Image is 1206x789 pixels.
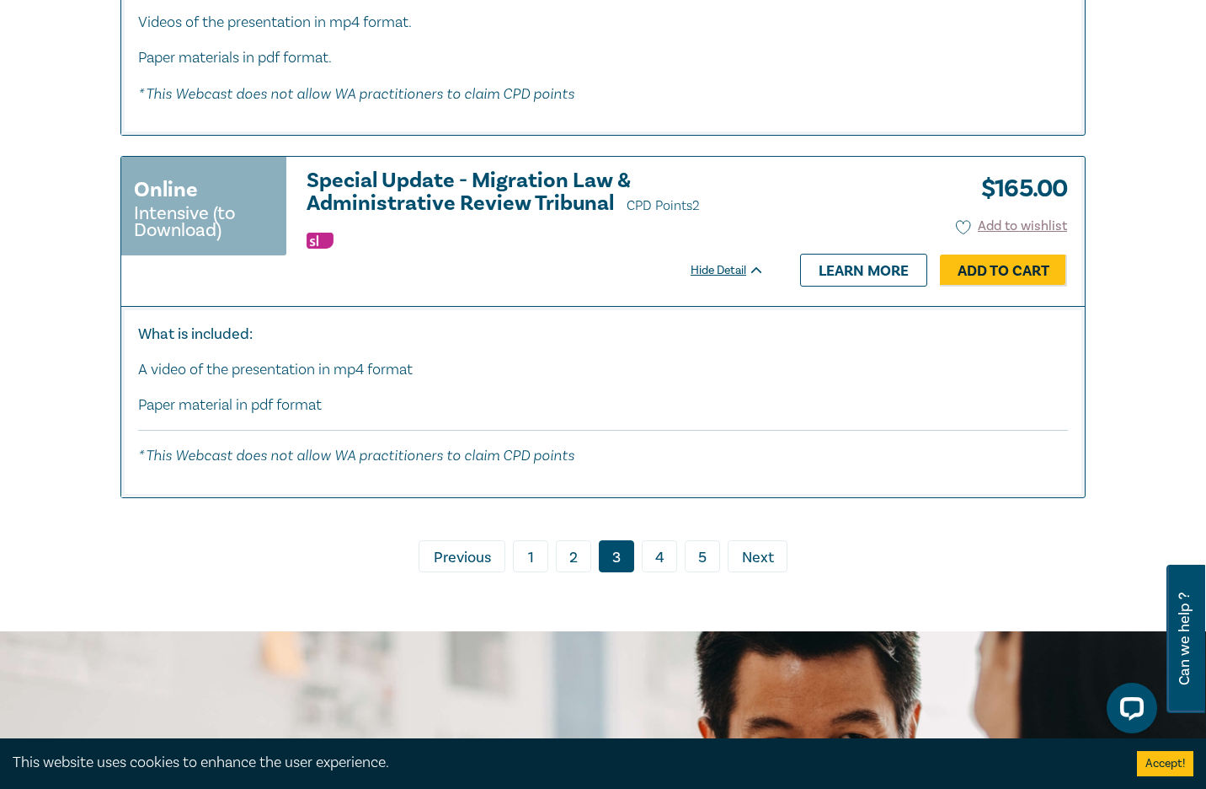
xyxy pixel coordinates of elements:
div: This website uses cookies to enhance the user experience. [13,752,1112,774]
h3: Online [134,174,198,205]
a: 5 [685,540,720,572]
a: Previous [419,540,505,572]
em: * This Webcast does not allow WA practitioners to claim CPD points [138,446,574,464]
a: Special Update - Migration Law & Administrative Review Tribunal CPD Points2 [307,169,765,217]
button: Accept cookies [1137,751,1193,776]
div: Hide Detail [691,262,783,279]
a: Add to Cart [940,255,1067,287]
strong: What is included: [138,325,253,344]
p: Paper materials in pdf format. [138,47,1068,69]
iframe: LiveChat chat widget [1093,676,1164,747]
a: 4 [642,540,677,572]
span: Can we help ? [1177,575,1193,703]
span: Previous [434,547,491,569]
span: CPD Points 2 [627,197,700,214]
p: A video of the presentation in mp4 format [138,359,1068,381]
button: Add to wishlist [956,217,1068,236]
a: Next [728,540,787,572]
small: Intensive (to Download) [134,205,274,239]
p: Videos of the presentation in mp4 format. [138,12,1068,34]
p: Paper material in pdf format [138,394,1068,416]
em: * This Webcast does not allow WA practitioners to claim CPD points [138,84,574,102]
img: Substantive Law [307,233,334,249]
a: Learn more [800,254,927,286]
a: 1 [513,540,548,572]
span: Next [742,547,774,569]
a: 3 [599,540,634,572]
a: 2 [556,540,591,572]
h3: Special Update - Migration Law & Administrative Review Tribunal [307,169,765,217]
h3: $ 165.00 [969,169,1067,208]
